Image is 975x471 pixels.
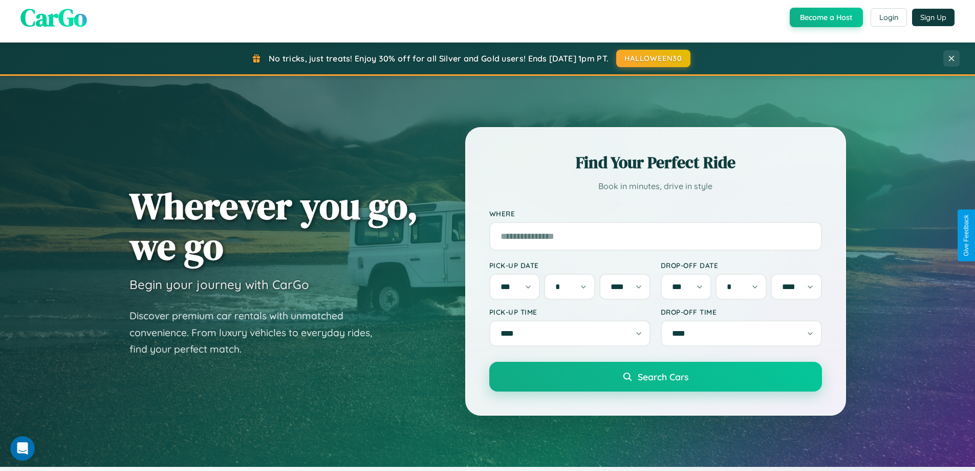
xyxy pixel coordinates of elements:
span: Search Cars [638,371,688,382]
label: Pick-up Date [489,261,651,270]
button: Sign Up [912,9,955,26]
button: Search Cars [489,362,822,392]
label: Drop-off Time [661,308,822,316]
label: Drop-off Date [661,261,822,270]
button: Login [871,8,907,27]
h3: Begin your journey with CarGo [129,277,309,292]
iframe: Intercom live chat [10,436,35,461]
h2: Find Your Perfect Ride [489,151,822,174]
label: Pick-up Time [489,308,651,316]
p: Book in minutes, drive in style [489,179,822,194]
h1: Wherever you go, we go [129,186,418,267]
span: No tricks, just treats! Enjoy 30% off for all Silver and Gold users! Ends [DATE] 1pm PT. [269,53,609,64]
button: HALLOWEEN30 [616,50,690,67]
p: Discover premium car rentals with unmatched convenience. From luxury vehicles to everyday rides, ... [129,308,385,358]
span: CarGo [20,1,87,34]
div: Give Feedback [963,215,970,256]
label: Where [489,209,822,218]
button: Become a Host [790,8,863,27]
